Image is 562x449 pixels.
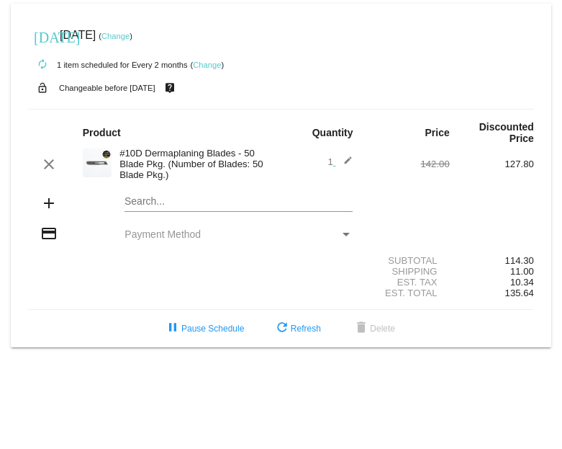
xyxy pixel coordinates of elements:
[153,316,255,342] button: Pause Schedule
[193,61,221,69] a: Change
[124,228,201,240] span: Payment Method
[353,320,370,337] mat-icon: delete
[425,127,450,138] strong: Price
[164,320,181,337] mat-icon: pause
[34,79,51,97] mat-icon: lock_open
[83,148,112,177] img: Cart-Images-32.png
[366,255,450,266] div: Subtotal
[83,127,121,138] strong: Product
[366,266,450,277] div: Shipping
[99,32,132,40] small: ( )
[479,121,534,144] strong: Discounted Price
[273,324,321,334] span: Refresh
[262,316,332,342] button: Refresh
[450,255,534,266] div: 114.30
[34,27,51,45] mat-icon: [DATE]
[341,316,407,342] button: Delete
[34,56,51,74] mat-icon: autorenew
[161,79,178,97] mat-icon: live_help
[510,277,534,288] span: 10.34
[28,61,188,69] small: 1 item scheduled for Every 2 months
[40,225,58,242] mat-icon: credit_card
[40,195,58,212] mat-icon: add
[164,324,244,334] span: Pause Schedule
[366,277,450,288] div: Est. Tax
[510,266,534,277] span: 11.00
[366,159,450,169] div: 142.00
[59,84,155,92] small: Changeable before [DATE]
[191,61,225,69] small: ( )
[124,228,353,240] mat-select: Payment Method
[101,32,130,40] a: Change
[312,127,353,138] strong: Quantity
[505,288,534,298] span: 135.64
[112,148,281,180] div: #10D Dermaplaning Blades - 50 Blade Pkg. (Number of Blades: 50 Blade Pkg.)
[327,156,353,167] span: 1
[40,156,58,173] mat-icon: clear
[450,159,534,169] div: 127.80
[335,156,353,173] mat-icon: edit
[124,196,353,208] input: Search...
[353,324,395,334] span: Delete
[366,288,450,298] div: Est. Total
[273,320,291,337] mat-icon: refresh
